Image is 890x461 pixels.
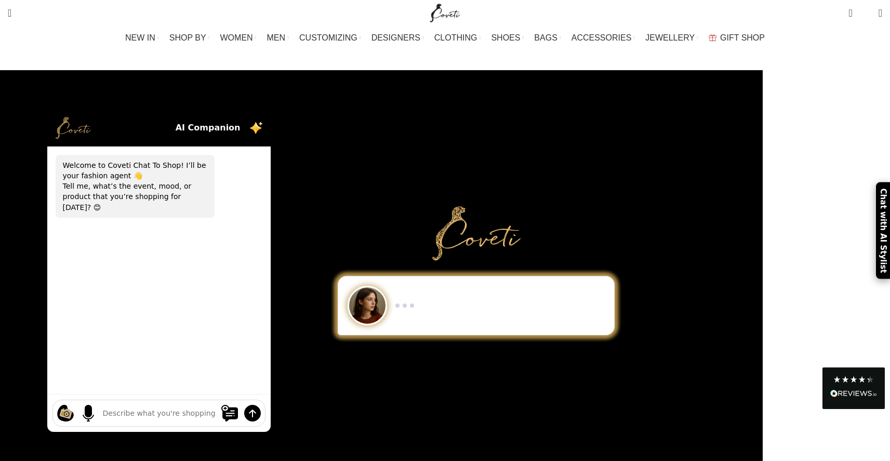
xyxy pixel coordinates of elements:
[572,28,635,48] a: ACCESSORIES
[645,28,698,48] a: JEWELLERY
[830,388,877,401] div: Read All Reviews
[822,367,885,409] div: Read All Reviews
[371,33,420,43] span: DESIGNERS
[534,28,561,48] a: BAGS
[572,33,632,43] span: ACCESSORIES
[299,33,357,43] span: CUSTOMIZING
[434,28,481,48] a: CLOTHING
[491,28,524,48] a: SHOES
[267,28,289,48] a: MEN
[720,33,765,43] span: GIFT SHOP
[645,33,695,43] span: JEWELLERY
[830,390,877,397] img: REVIEWS.io
[434,33,477,43] span: CLOTHING
[833,375,874,384] div: 4.28 Stars
[220,28,257,48] a: WOMEN
[125,28,159,48] a: NEW IN
[371,28,424,48] a: DESIGNERS
[534,33,557,43] span: BAGS
[299,28,361,48] a: CUSTOMIZING
[3,28,887,48] div: Main navigation
[169,33,206,43] span: SHOP BY
[267,33,286,43] span: MEN
[125,33,155,43] span: NEW IN
[428,8,462,17] a: Site logo
[843,3,857,23] a: 0
[709,28,765,48] a: GIFT SHOP
[3,3,17,23] a: Search
[220,33,253,43] span: WOMEN
[860,3,871,23] div: My Wishlist
[330,276,622,335] div: Chat to Shop demo
[709,34,716,41] img: GiftBag
[849,5,857,13] span: 0
[432,206,521,260] img: Primary Gold
[862,10,870,18] span: 0
[491,33,520,43] span: SHOES
[169,28,210,48] a: SHOP BY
